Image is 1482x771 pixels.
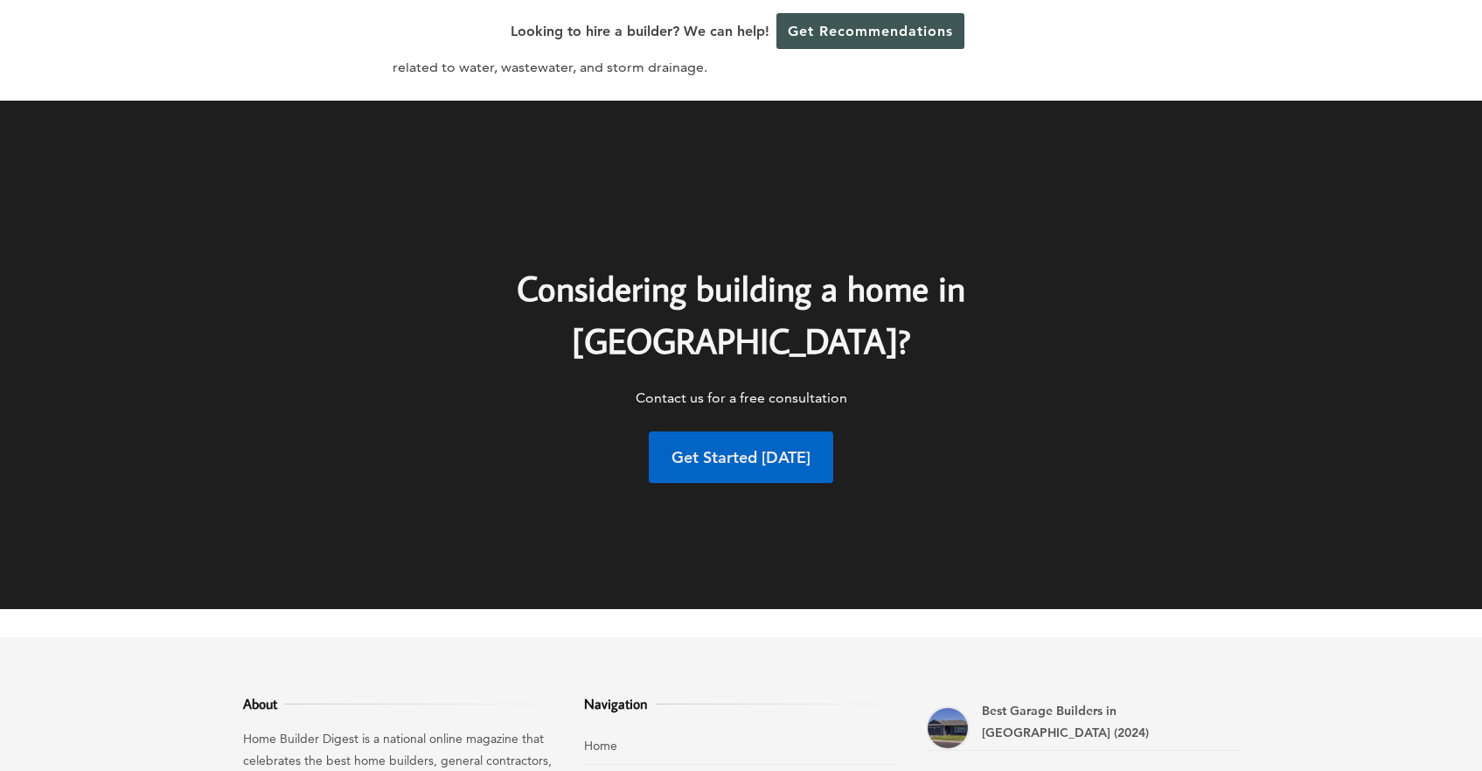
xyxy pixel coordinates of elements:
[671,447,811,467] strong: Get Started [DATE]
[776,13,964,49] a: Get Recommendations
[584,693,898,714] h3: Navigation
[360,386,1123,410] p: Contact us for a free consultation
[243,693,557,714] h3: About
[926,706,970,750] a: Best Garage Builders in Hendersonville (2024)
[584,738,617,753] a: Home
[1146,645,1461,750] iframe: Drift Widget Chat Controller
[982,703,1149,740] a: Best Garage Builders in [GEOGRAPHIC_DATA] (2024)
[360,227,1123,367] h2: Considering building a home in [GEOGRAPHIC_DATA]?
